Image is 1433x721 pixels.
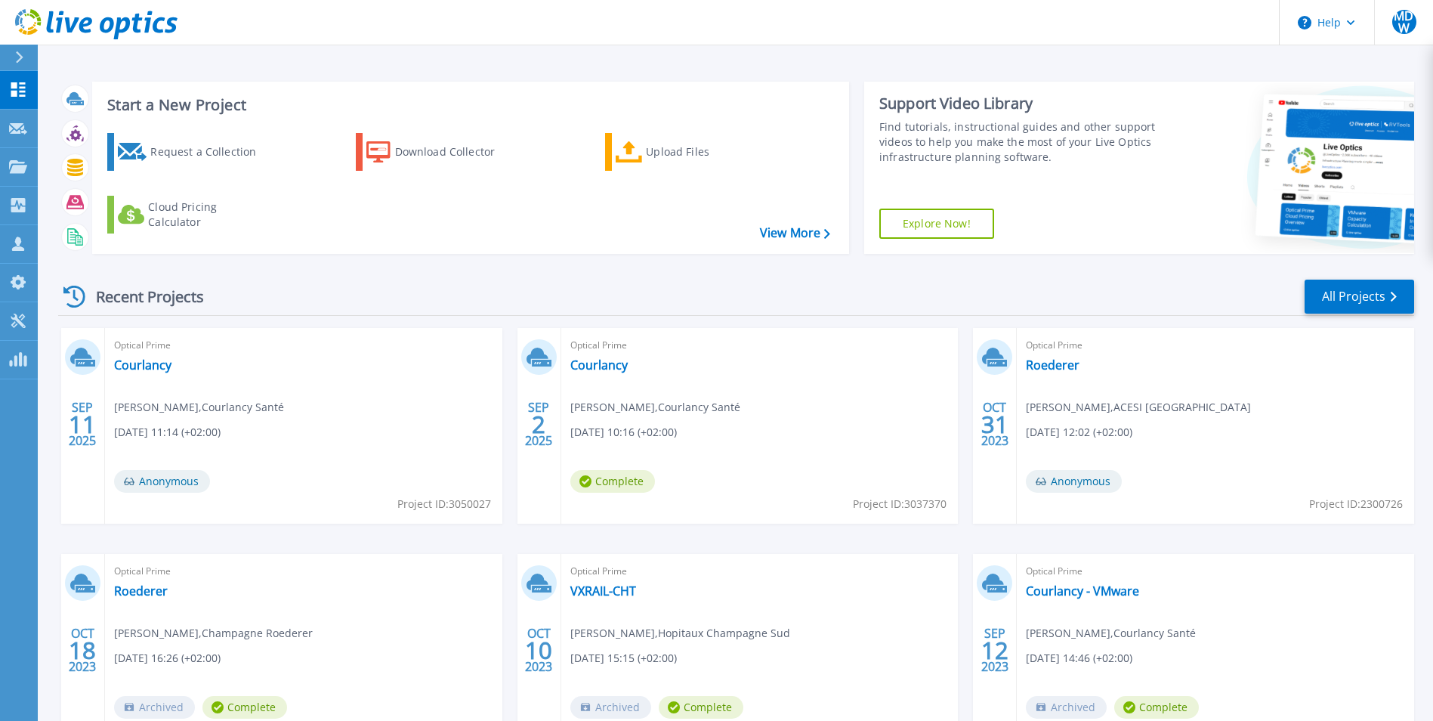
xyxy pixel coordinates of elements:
span: [PERSON_NAME] , Hopitaux Champagne Sud [570,625,790,642]
div: Cloud Pricing Calculator [148,200,269,230]
span: Archived [570,696,651,719]
a: All Projects [1305,280,1414,314]
a: Cloud Pricing Calculator [107,196,276,234]
span: [DATE] 10:16 (+02:00) [570,424,677,441]
span: Archived [114,696,195,719]
a: Upload Files [605,133,774,171]
span: Project ID: 3037370 [853,496,947,512]
span: 10 [525,644,552,657]
span: Optical Prime [1026,563,1405,580]
a: Courlancy [114,357,171,373]
span: [DATE] 15:15 (+02:00) [570,650,677,667]
a: Roederer [114,583,168,599]
span: 11 [69,418,96,431]
span: Optical Prime [570,563,950,580]
a: Courlancy - VMware [1026,583,1139,599]
div: SEP 2023 [981,623,1009,678]
a: Download Collector [356,133,524,171]
span: Complete [1114,696,1199,719]
div: Upload Files [646,137,767,167]
span: Optical Prime [570,337,950,354]
div: Support Video Library [879,94,1160,113]
span: Anonymous [114,470,210,493]
span: MDW [1392,10,1416,34]
div: OCT 2023 [68,623,97,678]
a: Roederer [1026,357,1079,373]
span: 12 [981,644,1008,657]
div: Find tutorials, instructional guides and other support videos to help you make the most of your L... [879,119,1160,165]
span: Project ID: 2300726 [1309,496,1403,512]
div: Recent Projects [58,278,224,315]
span: [PERSON_NAME] , Courlancy Santé [114,399,284,416]
span: 18 [69,644,96,657]
span: Project ID: 3050027 [397,496,491,512]
span: [PERSON_NAME] , Courlancy Santé [570,399,740,416]
div: OCT 2023 [981,397,1009,452]
span: [PERSON_NAME] , Champagne Roederer [114,625,313,642]
span: [PERSON_NAME] , ACESI [GEOGRAPHIC_DATA] [1026,399,1251,416]
span: Optical Prime [114,563,493,580]
span: [PERSON_NAME] , Courlancy Santé [1026,625,1196,642]
span: [DATE] 16:26 (+02:00) [114,650,221,667]
span: 31 [981,418,1008,431]
span: Optical Prime [1026,337,1405,354]
div: OCT 2023 [524,623,553,678]
span: Complete [659,696,743,719]
span: Complete [202,696,287,719]
a: Explore Now! [879,209,994,239]
span: [DATE] 14:46 (+02:00) [1026,650,1132,667]
span: [DATE] 12:02 (+02:00) [1026,424,1132,441]
div: Download Collector [395,137,516,167]
span: Anonymous [1026,470,1122,493]
div: Request a Collection [150,137,271,167]
span: [DATE] 11:14 (+02:00) [114,424,221,441]
div: SEP 2025 [68,397,97,452]
a: Request a Collection [107,133,276,171]
span: Complete [570,470,655,493]
a: Courlancy [570,357,628,373]
span: Optical Prime [114,337,493,354]
div: SEP 2025 [524,397,553,452]
h3: Start a New Project [107,97,829,113]
span: Archived [1026,696,1107,719]
span: 2 [532,418,545,431]
a: View More [760,226,830,240]
a: VXRAIL-CHT [570,583,636,599]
